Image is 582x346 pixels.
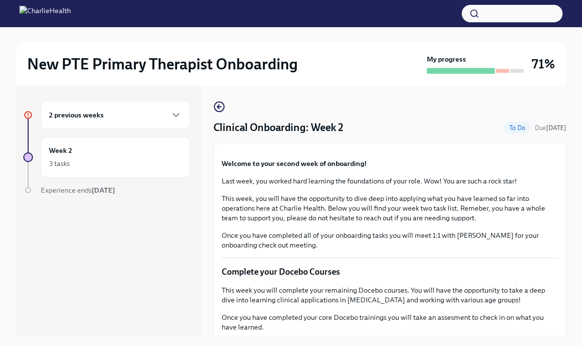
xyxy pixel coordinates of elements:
[222,285,558,305] p: This week you will complete your remaining Docebo courses. You will have the opportunity to take ...
[41,101,190,129] div: 2 previous weeks
[222,231,558,250] p: Once you have completed all of your onboarding tasks you will meet 1:1 with [PERSON_NAME] for you...
[222,176,558,186] p: Last week, you worked hard learning the foundations of your role. Wow! You are such a rock star!
[19,6,71,21] img: CharlieHealth
[546,124,566,132] strong: [DATE]
[535,124,566,132] span: Due
[92,186,115,195] strong: [DATE]
[27,54,298,74] h2: New PTE Primary Therapist Onboarding
[49,145,72,156] h6: Week 2
[535,123,566,132] span: September 14th, 2025 10:00
[41,186,115,195] span: Experience ends
[213,120,343,135] h4: Clinical Onboarding: Week 2
[503,124,531,132] span: To Do
[23,137,190,178] a: Week 23 tasks
[427,54,466,64] strong: My progress
[222,194,558,223] p: This week, you will have the opportunity to dive deep into applying what you have learned so far ...
[49,159,70,168] div: 3 tasks
[49,110,104,120] h6: 2 previous weeks
[222,313,558,332] p: Once you have completed your core Docebo trainings you will take an assesment to check in on what...
[222,266,558,278] p: Complete your Docebo Courses
[532,55,555,73] h3: 71%
[222,159,367,168] strong: Welcome to your second week of onboarding!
